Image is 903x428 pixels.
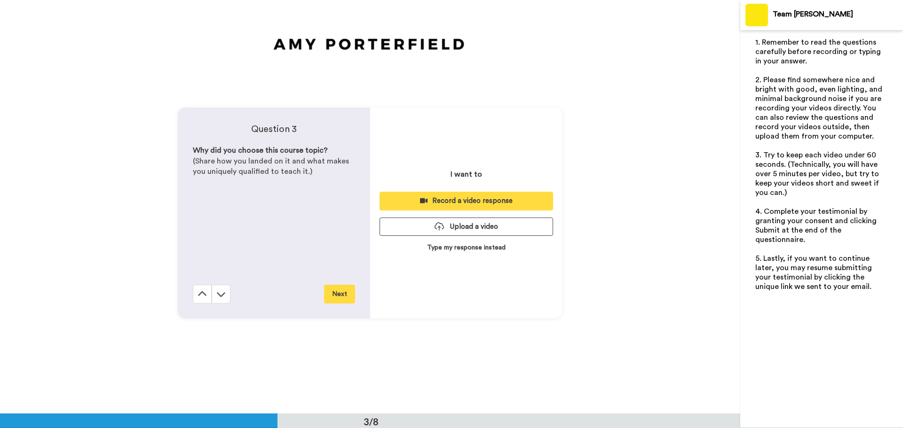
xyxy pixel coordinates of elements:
[193,157,351,176] span: (Share how you landed on it and what makes you uniquely qualified to teach it.)
[773,10,903,19] div: Team [PERSON_NAME]
[387,196,546,206] div: Record a video response
[755,151,881,196] span: 3. Try to keep each video under 60 seconds. (Technically, you will have over 5 minutes per video,...
[451,169,482,180] p: I want to
[380,218,553,236] button: Upload a video
[755,76,884,140] span: 2. Please find somewhere nice and bright with good, even lighting, and minimal background noise i...
[755,39,883,65] span: 1. Remember to read the questions carefully before recording or typing in your answer.
[380,192,553,210] button: Record a video response
[349,415,394,428] div: 3/8
[193,123,355,136] h4: Question 3
[755,208,879,243] span: 4. Complete your testimonial by granting your consent and clicking Submit at the end of the quest...
[745,4,768,26] img: Profile Image
[193,147,328,154] span: Why did you choose this course topic?
[755,255,874,290] span: 5. Lastly, if you want to continue later, you may resume submitting your testimonial by clicking ...
[324,285,355,303] button: Next
[427,243,506,252] p: Type my response instead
